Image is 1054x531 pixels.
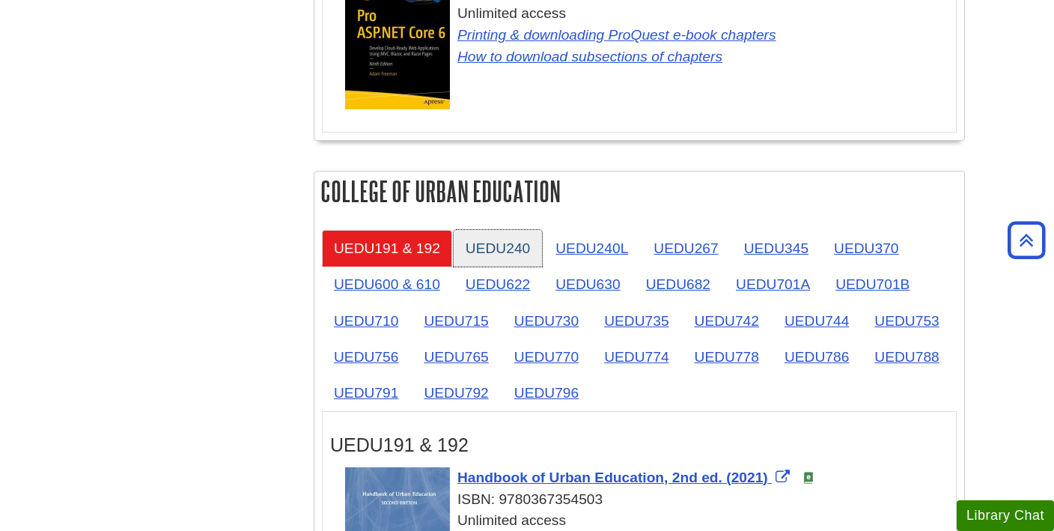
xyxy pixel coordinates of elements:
[322,339,410,375] a: UEDU756
[345,3,948,67] div: Unlimited access
[592,303,680,339] a: UEDU735
[502,303,591,339] a: UEDU730
[502,339,591,375] a: UEDU770
[457,49,722,64] a: Link opens in new window
[592,339,680,375] a: UEDU774
[822,230,910,267] a: UEDU370
[322,230,452,267] a: UEDU191 & 192
[773,303,861,339] a: UEDU744
[457,470,793,485] a: Link opens in new window
[457,27,776,43] a: Link opens in new window
[454,266,542,303] a: UEDU622
[412,339,500,375] a: UEDU765
[543,266,632,303] a: UEDU630
[457,470,768,485] span: Handbook of Urban Education, 2nd ed. (2021)
[802,472,814,484] img: e-Book
[683,303,771,339] a: UEDU742
[322,303,410,339] a: UEDU710
[732,230,820,267] a: UEDU345
[683,339,771,375] a: UEDU778
[314,172,964,211] h2: College of Urban Education
[1002,230,1050,250] a: Back to Top
[502,374,591,411] a: UEDU796
[823,266,922,303] a: UEDU701B
[543,230,640,267] a: UEDU240L
[412,374,500,411] a: UEDU792
[345,489,948,511] div: ISBN: 9780367354503
[862,339,951,375] a: UEDU788
[634,266,722,303] a: UEDU682
[957,500,1054,531] button: Library Chat
[642,230,730,267] a: UEDU267
[724,266,822,303] a: UEDU701A
[322,374,410,411] a: UEDU791
[773,339,861,375] a: UEDU786
[454,230,542,267] a: UEDU240
[862,303,951,339] a: UEDU753
[412,303,500,339] a: UEDU715
[330,434,948,456] h3: UEDU191 & 192
[322,266,452,303] a: UEDU600 & 610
